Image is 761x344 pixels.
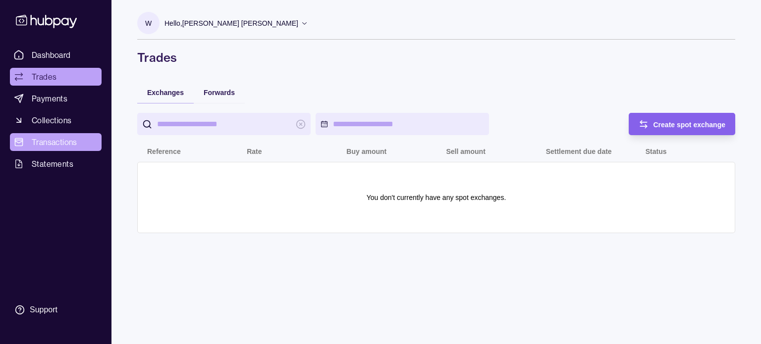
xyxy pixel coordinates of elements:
[546,147,612,155] p: Settlement due date
[204,89,235,97] span: Forwards
[137,49,735,65] h1: Trades
[646,147,667,155] p: Status
[32,93,67,104] span: Payments
[147,89,184,97] span: Exchanges
[10,68,102,86] a: Trades
[147,147,181,155] p: Reference
[164,18,298,29] p: Hello, [PERSON_NAME] [PERSON_NAME]
[653,121,726,129] span: Create spot exchange
[247,147,262,155] p: Rate
[32,71,56,83] span: Trades
[32,114,71,126] span: Collections
[629,113,736,135] button: Create spot exchange
[367,192,506,203] p: You don't currently have any spot exchanges.
[10,155,102,173] a: Statements
[346,147,386,155] p: Buy amount
[446,147,485,155] p: Sell amount
[10,46,102,64] a: Dashboard
[32,136,77,148] span: Transactions
[10,90,102,107] a: Payments
[10,111,102,129] a: Collections
[157,113,291,135] input: search
[10,299,102,320] a: Support
[32,49,71,61] span: Dashboard
[32,158,73,170] span: Statements
[30,304,57,315] div: Support
[10,133,102,151] a: Transactions
[145,18,152,29] p: W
